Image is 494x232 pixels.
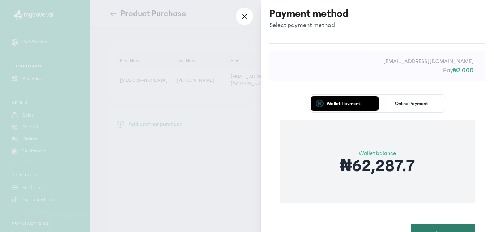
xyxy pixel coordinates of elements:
[269,20,349,30] p: Select payment method
[453,67,474,74] span: ₦2,000
[340,149,415,157] p: Wallet balance
[379,96,444,111] button: Online Payment
[281,66,474,76] p: Pay
[327,101,361,106] p: Wallet Payment
[311,96,376,111] button: Wallet Payment
[395,101,428,106] p: Online Payment
[281,57,474,66] p: [EMAIL_ADDRESS][DOMAIN_NAME]
[269,7,349,20] h3: Payment method
[340,157,415,175] p: ₦62,287.7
